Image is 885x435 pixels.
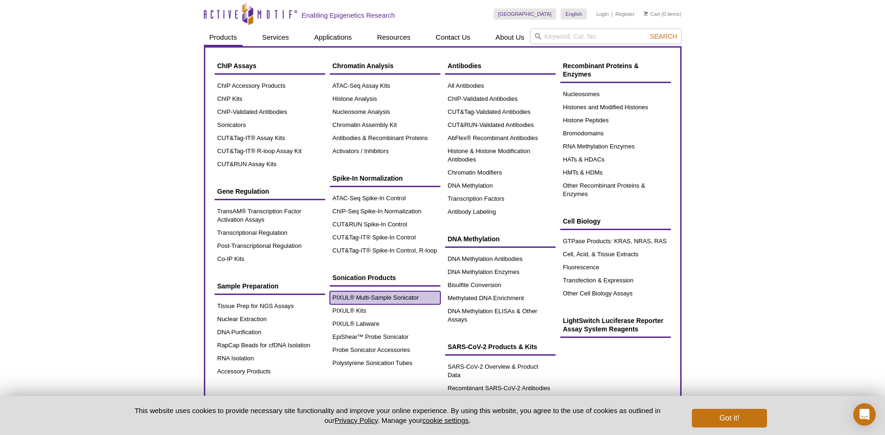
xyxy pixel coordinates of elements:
[490,28,530,46] a: About Us
[422,416,468,424] button: cookie settings
[560,248,671,261] a: Cell, Acid, & Tissue Extracts
[445,266,556,279] a: DNA Methylation Enzymes
[563,62,639,78] span: Recombinant Proteins & Enzymes
[217,395,231,402] span: NGS
[615,11,634,17] a: Register
[445,57,556,75] a: Antibodies
[215,365,325,378] a: Accessory Products
[215,326,325,339] a: DNA Purification
[215,253,325,266] a: Co-IP Kits
[330,291,440,304] a: PIXUL® Multi-Sample Sonicator
[215,339,325,352] a: RapCap Beads for cfDNA Isolation
[330,218,440,231] a: CUT&RUN Spike-In Control
[445,230,556,248] a: DNA Methylation
[445,395,556,416] a: SARS-CoV-2 Spike S1 Protein ELISA Kit
[650,33,677,40] span: Search
[302,11,395,20] h2: Enabling Epigenetics Research
[560,166,671,179] a: HMTs & HDMs
[215,145,325,158] a: CUT&Tag-IT® R-loop Assay Kit
[647,32,680,41] button: Search
[561,8,587,20] a: English
[330,231,440,244] a: CUT&Tag-IT® Spike-In Control
[445,105,556,119] a: CUT&Tag-Validated Antibodies
[445,279,556,292] a: Bisulfite Conversion
[330,132,440,145] a: Antibodies & Recombinant Proteins
[448,235,500,243] span: DNA Methylation
[445,119,556,132] a: CUT&RUN-Validated Antibodies
[560,88,671,101] a: Nucleosomes
[118,406,677,425] p: This website uses cookies to provide necessary site functionality and improve your online experie...
[644,8,682,20] li: (0 items)
[330,205,440,218] a: ChIP-Seq Spike-In Normalization
[217,62,257,70] span: ChIP Assays
[560,274,671,287] a: Transfection & Expression
[215,239,325,253] a: Post-Transcriptional Regulation
[445,145,556,166] a: Histone & Histone Modification Antibodies
[330,57,440,75] a: Chromatin Analysis
[560,287,671,300] a: Other Cell Biology Assays
[445,292,556,305] a: Methylated DNA Enrichment
[334,416,377,424] a: Privacy Policy
[215,300,325,313] a: Tissue Prep for NGS Assays
[563,217,601,225] span: Cell Biology
[330,344,440,357] a: Probe Sonicator Accessories
[215,105,325,119] a: ChIP-Validated Antibodies
[330,169,440,187] a: Spike-In Normalization
[215,352,325,365] a: RNA Isolation
[445,179,556,192] a: DNA Methylation
[333,274,396,281] span: Sonication Products
[445,305,556,326] a: DNA Methylation ELISAs & Other Assays
[445,132,556,145] a: AbFlex® Recombinant Antibodies
[215,182,325,200] a: Gene Regulation
[215,226,325,239] a: Transcriptional Regulation
[215,390,325,407] a: NGS
[330,304,440,317] a: PIXUL® Kits
[204,28,243,46] a: Products
[560,127,671,140] a: Bromodomains
[445,382,556,395] a: Recombinant SARS-CoV-2 Antibodies
[215,205,325,226] a: TransAM® Transcription Factor Activation Assays
[371,28,416,46] a: Resources
[215,277,325,295] a: Sample Preparation
[445,166,556,179] a: Chromatin Modifiers
[445,192,556,205] a: Transcription Factors
[330,92,440,105] a: Histone Analysis
[560,212,671,230] a: Cell Biology
[330,357,440,370] a: Polystyrene Sonication Tubes
[445,92,556,105] a: ChIP-Validated Antibodies
[644,11,648,16] img: Your Cart
[596,11,609,17] a: Login
[644,11,660,17] a: Cart
[330,105,440,119] a: Nucleosome Analysis
[330,269,440,287] a: Sonication Products
[430,28,476,46] a: Contact Us
[215,57,325,75] a: ChIP Assays
[448,62,481,70] span: Antibodies
[333,62,394,70] span: Chromatin Analysis
[257,28,295,46] a: Services
[445,338,556,356] a: SARS-CoV-2 Products & Kits
[560,57,671,83] a: Recombinant Proteins & Enzymes
[563,317,663,333] span: LightSwitch Luciferase Reporter Assay System Reagents
[560,153,671,166] a: HATs & HDACs
[448,343,537,351] span: SARS-CoV-2 Products & Kits
[217,282,279,290] span: Sample Preparation
[330,244,440,257] a: CUT&Tag-IT® Spike-In Control, R-loop
[215,313,325,326] a: Nuclear Extraction
[445,360,556,382] a: SARS-CoV-2 Overview & Product Data
[560,101,671,114] a: Histones and Modified Histones
[330,145,440,158] a: Activators / Inhibitors
[330,317,440,330] a: PIXUL® Labware
[445,205,556,218] a: Antibody Labeling
[217,188,269,195] span: Gene Regulation
[215,158,325,171] a: CUT&RUN Assay Kits
[445,79,556,92] a: All Antibodies
[560,312,671,338] a: LightSwitch Luciferase Reporter Assay System Reagents
[494,8,557,20] a: [GEOGRAPHIC_DATA]
[560,179,671,201] a: Other Recombinant Proteins & Enzymes
[215,119,325,132] a: Sonicators
[215,79,325,92] a: ChIP Accessory Products
[330,192,440,205] a: ATAC-Seq Spike-In Control
[330,119,440,132] a: Chromatin Assembly Kit
[530,28,682,44] input: Keyword, Cat. No.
